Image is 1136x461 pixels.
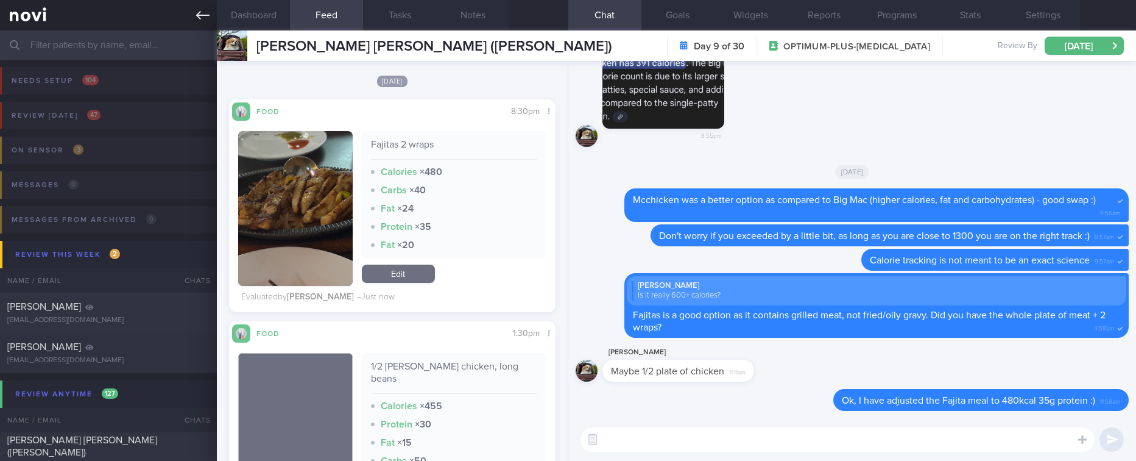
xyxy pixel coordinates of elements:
[68,179,79,190] span: 0
[694,40,744,52] strong: Day 9 of 30
[87,110,101,120] span: 47
[9,107,104,124] div: Review [DATE]
[381,204,395,213] strong: Fat
[659,231,1090,241] span: Don't worry if you exceeded by a little bit, as long as you are close to 1300 you are on the righ...
[371,138,537,160] div: Fajitas 2 wraps
[12,386,121,402] div: Review anytime
[9,142,86,159] div: On sensor
[415,420,431,429] strong: × 30
[870,256,1090,265] span: Calorie tracking is not meant to be an exact science
[377,76,407,87] span: [DATE]
[287,293,354,301] strong: [PERSON_NAME]
[513,329,540,338] span: 1:30pm
[168,408,217,432] div: Chats
[1100,395,1120,406] span: 11:58am
[102,388,118,399] span: 127
[12,246,123,263] div: Review this week
[602,345,791,360] div: [PERSON_NAME]
[397,204,414,213] strong: × 24
[381,222,412,232] strong: Protein
[9,73,102,89] div: Needs setup
[250,105,299,116] div: Food
[420,167,442,177] strong: × 480
[783,41,930,53] span: OPTIMUM-PLUS-[MEDICAL_DATA]
[415,222,431,232] strong: × 35
[381,420,412,429] strong: Protein
[1094,321,1114,333] span: 9:58am
[420,401,442,411] strong: × 455
[238,131,352,286] img: Fajitas 2 wraps
[381,401,417,411] strong: Calories
[633,195,1096,205] span: Mcchicken was a better option as compared to Big Mac (higher calories, fat and carbohydrates) - g...
[632,281,1121,291] div: [PERSON_NAME]
[7,316,210,325] div: [EMAIL_ADDRESS][DOMAIN_NAME]
[1045,37,1124,55] button: [DATE]
[73,145,83,155] span: 3
[511,107,540,116] span: 8:30pm
[632,291,1121,301] div: Is it really 600+ calories?
[397,240,414,250] strong: × 20
[362,265,435,283] a: Edit
[633,310,1106,332] span: Fajitas is a good option as it contains grilled meat, not fried/oily gravy. Did you have the whol...
[7,342,81,352] span: [PERSON_NAME]
[1095,230,1114,241] span: 9:57am
[998,41,1037,52] span: Review By
[9,212,160,228] div: Messages from Archived
[701,129,722,140] span: 8:55pm
[409,185,426,195] strong: × 40
[256,39,612,54] span: [PERSON_NAME] [PERSON_NAME] ([PERSON_NAME])
[602,7,724,129] img: Photo by Sir Cookie린
[7,435,157,457] span: [PERSON_NAME] [PERSON_NAME] ([PERSON_NAME])
[1095,254,1114,266] span: 9:57am
[250,327,299,338] div: Food
[371,360,537,394] div: 1/2 [PERSON_NAME] chicken, long beans
[241,292,395,303] div: Evaluated by – Just now
[110,249,120,259] span: 2
[729,365,746,377] span: 11:11am
[7,302,81,312] span: [PERSON_NAME]
[842,396,1095,406] span: Ok, I have adjusted the Fajita meal to 480kcal 35g protein :)
[146,214,157,224] span: 0
[381,167,417,177] strong: Calories
[9,177,82,193] div: Messages
[381,185,407,195] strong: Carbs
[82,75,99,85] span: 104
[1100,206,1120,218] span: 9:56am
[381,438,395,448] strong: Fat
[168,268,217,293] div: Chats
[835,165,870,179] span: [DATE]
[7,356,210,365] div: [EMAIL_ADDRESS][DOMAIN_NAME]
[381,240,395,250] strong: Fat
[611,366,724,376] span: Maybe 1/2 plate of chicken
[397,438,412,448] strong: × 15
